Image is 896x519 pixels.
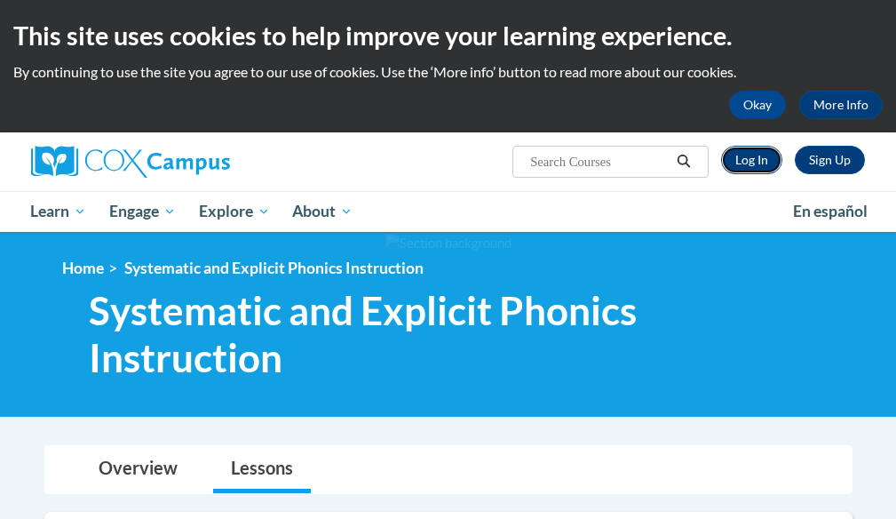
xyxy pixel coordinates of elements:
div: Main menu [18,191,879,232]
img: Section background [385,234,511,253]
a: Register [795,146,865,174]
span: Explore [199,201,270,222]
a: Log In [721,146,782,174]
a: Engage [98,191,187,232]
span: Systematic and Explicit Phonics Instruction [124,259,424,277]
span: Learn [30,201,86,222]
a: About [281,191,364,232]
span: Systematic and Explicit Phonics Instruction [89,287,688,381]
a: Explore [187,191,281,232]
h2: This site uses cookies to help improve your learning experience. [13,18,883,53]
span: Engage [109,201,176,222]
img: Cox Campus [31,146,230,178]
button: Search [670,151,697,172]
a: More Info [799,91,883,119]
a: Home [62,259,104,277]
a: Overview [81,446,195,493]
a: Cox Campus [31,146,291,178]
span: About [292,201,353,222]
p: By continuing to use the site you agree to our use of cookies. Use the ‘More info’ button to read... [13,62,883,82]
a: Learn [20,191,99,232]
button: Okay [729,91,786,119]
a: Lessons [213,446,311,493]
input: Search Courses [528,151,670,172]
a: En español [781,193,879,230]
span: En español [793,202,868,220]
